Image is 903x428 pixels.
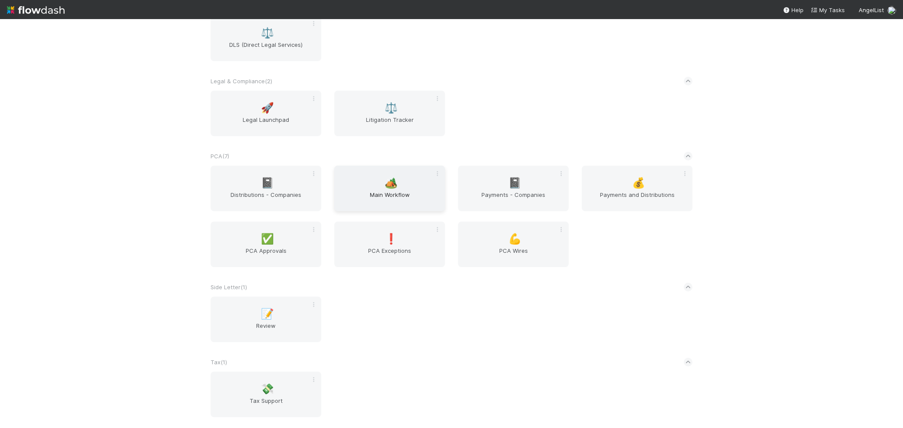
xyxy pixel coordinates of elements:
span: 📝 [261,308,274,320]
span: Side Letter ( 1 ) [211,284,247,291]
span: 🏕️ [385,177,398,189]
span: ✅ [261,233,274,245]
span: 💰 [632,177,645,189]
span: PCA ( 7 ) [211,153,229,160]
span: Main Workflow [338,190,442,208]
span: 🚀 [261,102,274,114]
span: ⚖️ [261,27,274,39]
a: 💪PCA Wires [458,222,569,267]
span: Tax ( 1 ) [211,359,227,366]
span: PCA Wires [461,246,565,264]
a: My Tasks [811,6,845,14]
span: My Tasks [811,7,845,13]
a: ⚖️Litigation Tracker [334,91,445,136]
a: 💰Payments and Distributions [582,166,692,211]
img: avatar_2bce2475-05ee-46d3-9413-d3901f5fa03f.png [887,6,896,15]
span: DLS (Direct Legal Services) [214,40,318,58]
span: PCA Approvals [214,246,318,264]
span: Payments and Distributions [585,190,689,208]
span: 📓 [508,177,521,189]
span: AngelList [859,7,884,13]
span: PCA Exceptions [338,246,442,264]
span: Legal Launchpad [214,115,318,133]
a: 💸Tax Support [211,372,321,417]
img: logo-inverted-e16ddd16eac7371096b0.svg [7,3,65,17]
span: Review [214,321,318,339]
span: Litigation Tracker [338,115,442,133]
span: 💪 [508,233,521,245]
a: ⚖️DLS (Direct Legal Services) [211,16,321,61]
a: 🏕️Main Workflow [334,166,445,211]
a: 🚀Legal Launchpad [211,91,321,136]
span: Distributions - Companies [214,190,318,208]
span: ❗ [385,233,398,245]
a: 📓Distributions - Companies [211,166,321,211]
span: Legal & Compliance ( 2 ) [211,78,272,85]
a: ✅PCA Approvals [211,222,321,267]
span: Payments - Companies [461,190,565,208]
a: 📝Review [211,297,321,342]
a: 📓Payments - Companies [458,166,569,211]
span: 💸 [261,383,274,395]
a: ❗PCA Exceptions [334,222,445,267]
span: 📓 [261,177,274,189]
span: ⚖️ [385,102,398,114]
div: Help [783,6,804,14]
span: Tax Support [214,396,318,414]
